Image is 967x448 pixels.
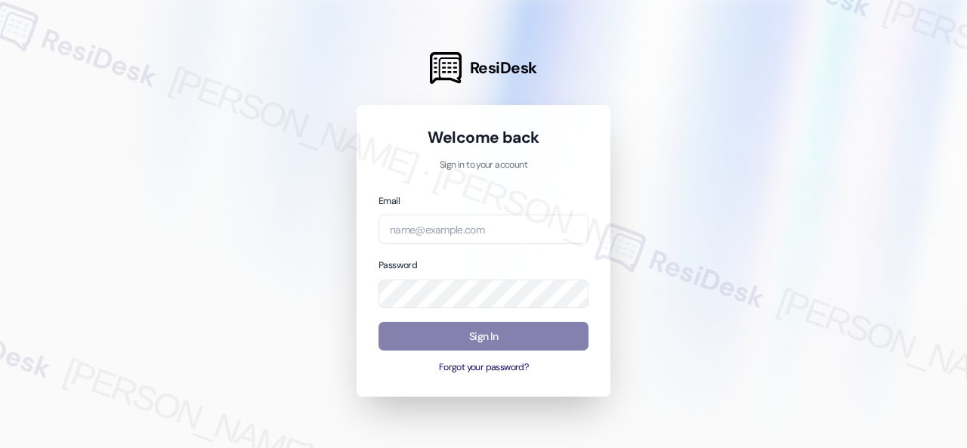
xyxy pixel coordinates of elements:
span: ResiDesk [470,57,537,79]
button: Forgot your password? [378,361,589,375]
input: name@example.com [378,215,589,244]
label: Password [378,259,417,271]
p: Sign in to your account [378,159,589,172]
img: ResiDesk Logo [430,52,462,84]
button: Sign In [378,322,589,351]
label: Email [378,195,400,207]
h1: Welcome back [378,127,589,148]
